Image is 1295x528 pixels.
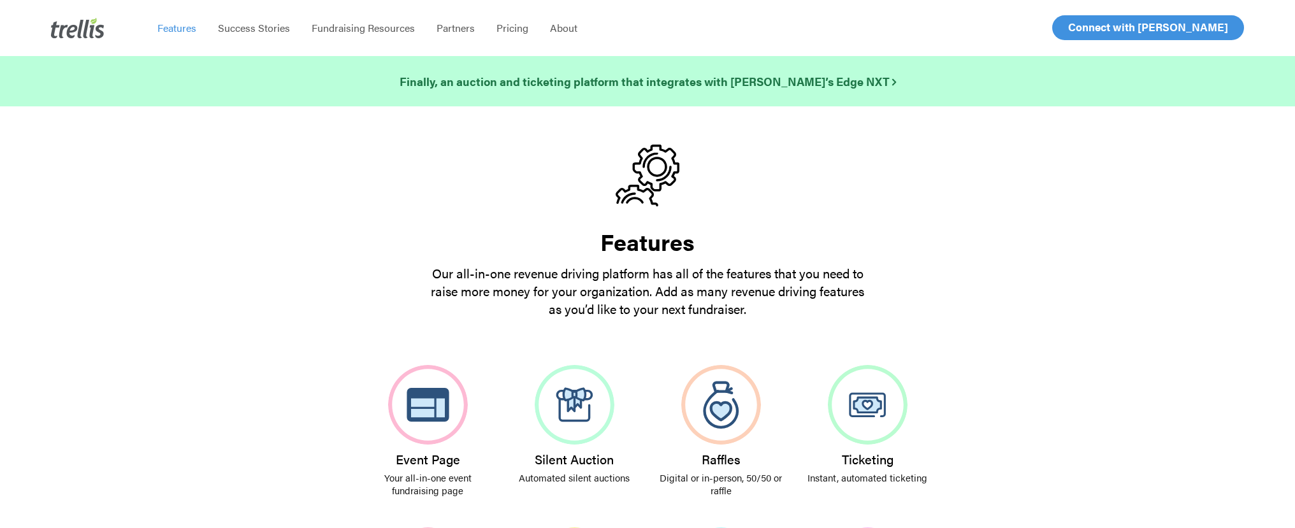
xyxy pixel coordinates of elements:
[424,264,871,318] p: Our all-in-one revenue driving platform has all of the features that you need to raise more money...
[501,350,647,499] a: Silent Auction Automated silent auctions
[437,20,475,35] span: Partners
[486,22,539,34] a: Pricing
[1068,19,1228,34] span: Connect with [PERSON_NAME]
[656,471,785,497] p: Digital or in-person, 50/50 or raffle
[157,20,196,35] span: Features
[363,471,492,497] p: Your all-in-one event fundraising page
[535,365,614,445] img: Silent Auction
[207,22,301,34] a: Success Stories
[301,22,426,34] a: Fundraising Resources
[426,22,486,34] a: Partners
[600,225,695,258] strong: Features
[147,22,207,34] a: Features
[400,73,896,90] a: Finally, an auction and ticketing platform that integrates with [PERSON_NAME]’s Edge NXT
[794,350,941,499] a: Ticketing Instant, automated ticketing
[218,20,290,35] span: Success Stories
[354,350,501,512] a: Event Page Your all-in-one event fundraising page
[681,365,761,445] img: Raffles
[510,452,639,466] h3: Silent Auction
[828,365,908,445] img: Ticketing
[51,18,105,38] img: Trellis
[363,452,492,466] h3: Event Page
[510,471,639,484] p: Automated silent auctions
[803,471,932,484] p: Instant, automated ticketing
[388,365,468,445] img: Event Page
[312,20,415,35] span: Fundraising Resources
[400,73,896,89] strong: Finally, an auction and ticketing platform that integrates with [PERSON_NAME]’s Edge NXT
[647,350,794,512] a: Raffles Digital or in-person, 50/50 or raffle
[496,20,528,35] span: Pricing
[656,452,785,466] h3: Raffles
[1052,15,1244,40] a: Connect with [PERSON_NAME]
[803,452,932,466] h3: Ticketing
[539,22,588,34] a: About
[616,145,679,206] img: gears.svg
[550,20,577,35] span: About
